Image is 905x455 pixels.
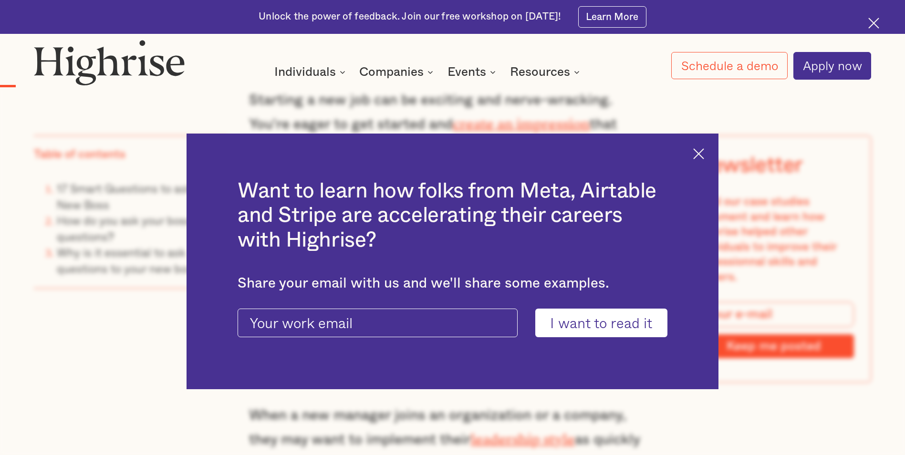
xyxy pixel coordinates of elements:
[274,66,336,78] div: Individuals
[238,309,518,337] input: Your work email
[671,52,787,79] a: Schedule a demo
[359,66,436,78] div: Companies
[447,66,499,78] div: Events
[274,66,348,78] div: Individuals
[359,66,424,78] div: Companies
[238,275,667,292] div: Share your email with us and we'll share some examples.
[238,309,667,337] form: current-ascender-blog-article-modal-form
[868,18,879,29] img: Cross icon
[510,66,583,78] div: Resources
[259,10,561,23] div: Unlock the power of feedback. Join our free workshop on [DATE]!
[510,66,570,78] div: Resources
[793,52,871,80] a: Apply now
[238,179,667,253] h2: Want to learn how folks from Meta, Airtable and Stripe are accelerating their careers with Highrise?
[578,6,646,28] a: Learn More
[447,66,486,78] div: Events
[535,309,667,337] input: I want to read it
[693,148,704,159] img: Cross icon
[34,40,185,85] img: Highrise logo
